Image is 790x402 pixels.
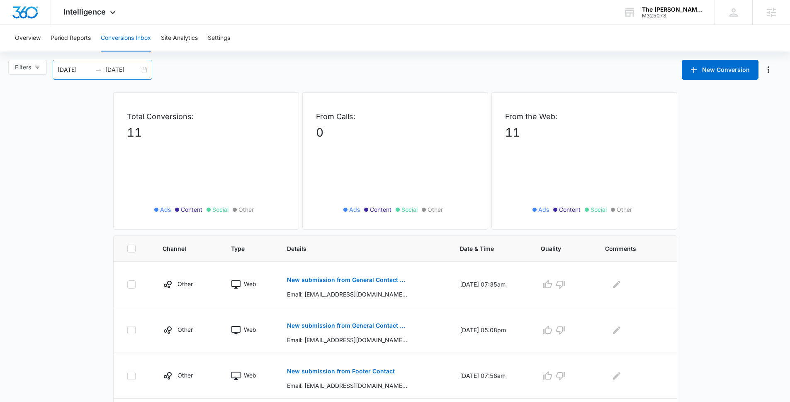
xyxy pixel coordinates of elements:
[349,205,360,214] span: Ads
[244,371,256,380] p: Web
[287,368,395,374] p: New submission from Footer Contact
[212,205,228,214] span: Social
[287,244,428,253] span: Details
[63,7,106,16] span: Intelligence
[127,124,285,141] p: 11
[101,25,151,51] button: Conversions Inbox
[58,65,92,74] input: Start date
[208,25,230,51] button: Settings
[450,262,531,307] td: [DATE] 07:35am
[287,277,408,283] p: New submission from General Contact Footer
[160,205,171,214] span: Ads
[163,244,199,253] span: Channel
[610,369,623,382] button: Edit Comments
[617,205,632,214] span: Other
[538,205,549,214] span: Ads
[244,325,256,334] p: Web
[316,111,474,122] p: From Calls:
[541,244,573,253] span: Quality
[642,6,702,13] div: account name
[316,124,474,141] p: 0
[370,205,391,214] span: Content
[15,63,31,72] span: Filters
[450,307,531,353] td: [DATE] 05:08pm
[51,25,91,51] button: Period Reports
[287,323,408,328] p: New submission from General Contact Footer
[287,361,395,381] button: New submission from Footer Contact
[605,244,651,253] span: Comments
[181,205,202,214] span: Content
[460,244,509,253] span: Date & Time
[287,270,408,290] button: New submission from General Contact Footer
[401,205,418,214] span: Social
[505,111,664,122] p: From the Web:
[287,316,408,336] button: New submission from General Contact Footer
[238,205,254,214] span: Other
[287,336,408,344] p: Email: [EMAIL_ADDRESS][DOMAIN_NAME] (mailto:[EMAIL_ADDRESS][DOMAIN_NAME]) Question or Project To ...
[428,205,443,214] span: Other
[559,205,581,214] span: Content
[177,325,193,334] p: Other
[127,111,285,122] p: Total Conversions:
[642,13,702,19] div: account id
[177,279,193,288] p: Other
[15,25,41,51] button: Overview
[105,65,140,74] input: End date
[95,66,102,73] span: to
[95,66,102,73] span: swap-right
[682,60,758,80] button: New Conversion
[8,60,47,75] button: Filters
[610,278,623,291] button: Edit Comments
[591,205,607,214] span: Social
[610,324,623,337] button: Edit Comments
[177,371,193,380] p: Other
[505,124,664,141] p: 11
[762,63,775,76] button: Manage Numbers
[244,279,256,288] p: Web
[450,353,531,399] td: [DATE] 07:58am
[287,381,408,390] p: Email: [EMAIL_ADDRESS][DOMAIN_NAME] (mailto:[EMAIL_ADDRESS][DOMAIN_NAME]) Question or Project My ...
[161,25,198,51] button: Site Analytics
[287,290,408,299] p: Email: [EMAIL_ADDRESS][DOMAIN_NAME] (mailto:[EMAIL_ADDRESS][DOMAIN_NAME]) Question or Project Hel...
[231,244,255,253] span: Type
